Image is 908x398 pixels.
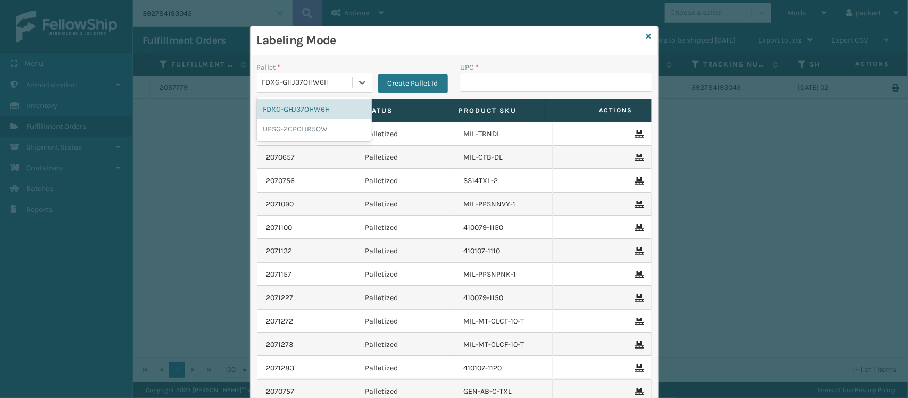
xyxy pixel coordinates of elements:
[355,333,454,356] td: Palletized
[635,341,642,349] i: Remove From Pallet
[266,199,294,210] a: 2071090
[266,152,295,163] a: 2070657
[635,388,642,395] i: Remove From Pallet
[363,106,439,115] label: Status
[454,286,553,310] td: 410079-1150
[454,216,553,239] td: 410079-1150
[454,263,553,286] td: MIL-PPSNPNK-1
[355,286,454,310] td: Palletized
[355,146,454,169] td: Palletized
[266,339,294,350] a: 2071273
[454,193,553,216] td: MIL-PPSNNVY-1
[355,216,454,239] td: Palletized
[266,316,294,327] a: 2071272
[257,62,281,73] label: Pallet
[355,263,454,286] td: Palletized
[635,364,642,372] i: Remove From Pallet
[355,169,454,193] td: Palletized
[635,201,642,208] i: Remove From Pallet
[355,193,454,216] td: Palletized
[266,246,293,256] a: 2071132
[454,333,553,356] td: MIL-MT-CLCF-10-T
[459,106,536,115] label: Product SKU
[266,293,294,303] a: 2071227
[635,224,642,231] i: Remove From Pallet
[635,318,642,325] i: Remove From Pallet
[635,177,642,185] i: Remove From Pallet
[257,119,372,139] div: UPSG-2CPCIJR5OW
[355,122,454,146] td: Palletized
[549,102,639,119] span: Actions
[266,176,295,186] a: 2070756
[454,239,553,263] td: 410107-1110
[257,32,642,48] h3: Labeling Mode
[454,122,553,146] td: MIL-TRNDL
[635,247,642,255] i: Remove From Pallet
[461,62,479,73] label: UPC
[635,130,642,138] i: Remove From Pallet
[378,74,448,93] button: Create Pallet Id
[454,169,553,193] td: SS14TXL-2
[355,356,454,380] td: Palletized
[635,271,642,278] i: Remove From Pallet
[635,154,642,161] i: Remove From Pallet
[454,146,553,169] td: MIL-CFB-DL
[266,222,293,233] a: 2071100
[266,363,295,374] a: 2071283
[454,356,553,380] td: 410107-1120
[262,77,353,88] div: FDXG-GHJ37OHW6H
[635,294,642,302] i: Remove From Pallet
[355,310,454,333] td: Palletized
[454,310,553,333] td: MIL-MT-CLCF-10-T
[257,99,372,119] div: FDXG-GHJ37OHW6H
[266,269,292,280] a: 2071157
[266,386,295,397] a: 2070757
[355,239,454,263] td: Palletized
